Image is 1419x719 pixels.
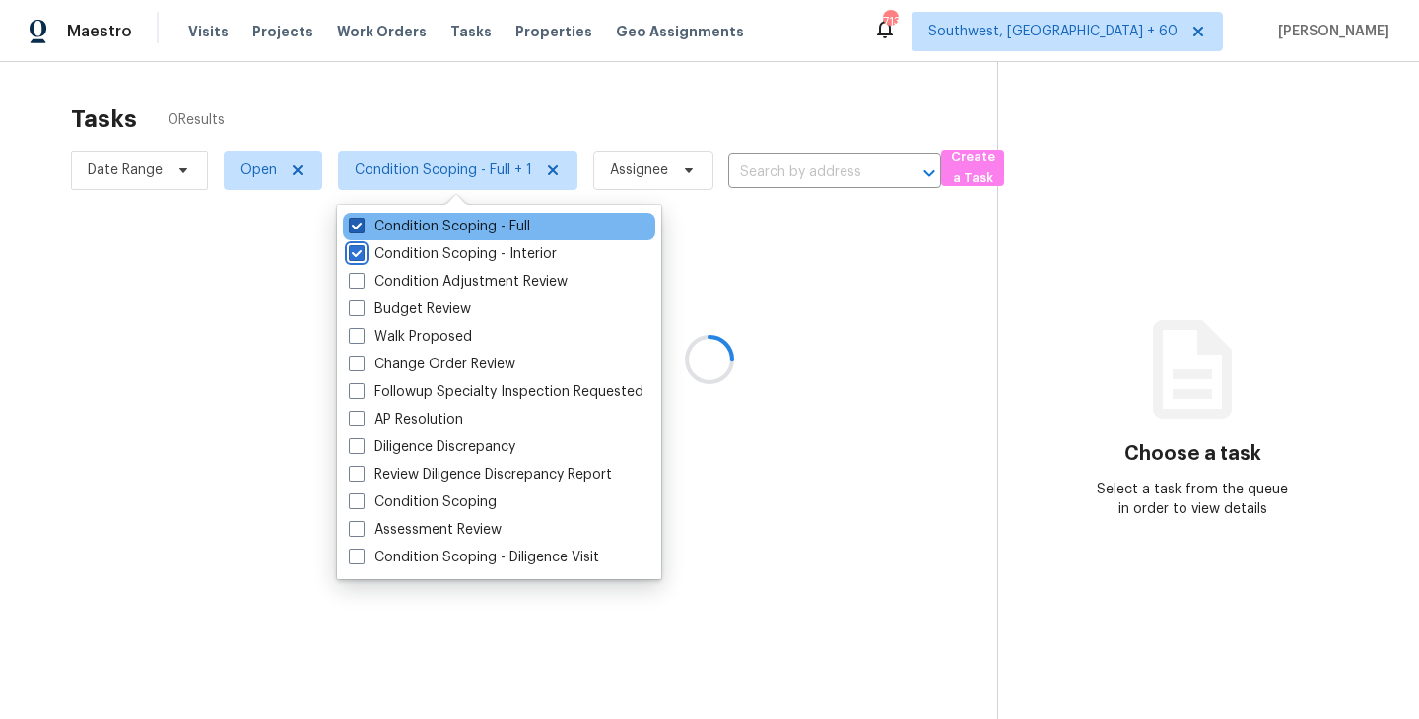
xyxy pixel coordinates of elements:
label: Condition Scoping - Interior [349,244,557,264]
label: Assessment Review [349,520,502,540]
label: Change Order Review [349,355,515,374]
label: Walk Proposed [349,327,472,347]
label: Followup Specialty Inspection Requested [349,382,643,402]
label: AP Resolution [349,410,463,429]
label: Condition Scoping - Diligence Visit [349,548,599,567]
label: Condition Scoping [349,492,497,512]
label: Condition Adjustment Review [349,272,568,292]
label: Review Diligence Discrepancy Report [349,465,612,485]
div: 713 [883,12,897,32]
label: Budget Review [349,299,471,319]
label: Condition Scoping - Full [349,217,530,236]
label: Diligence Discrepancy [349,437,515,457]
